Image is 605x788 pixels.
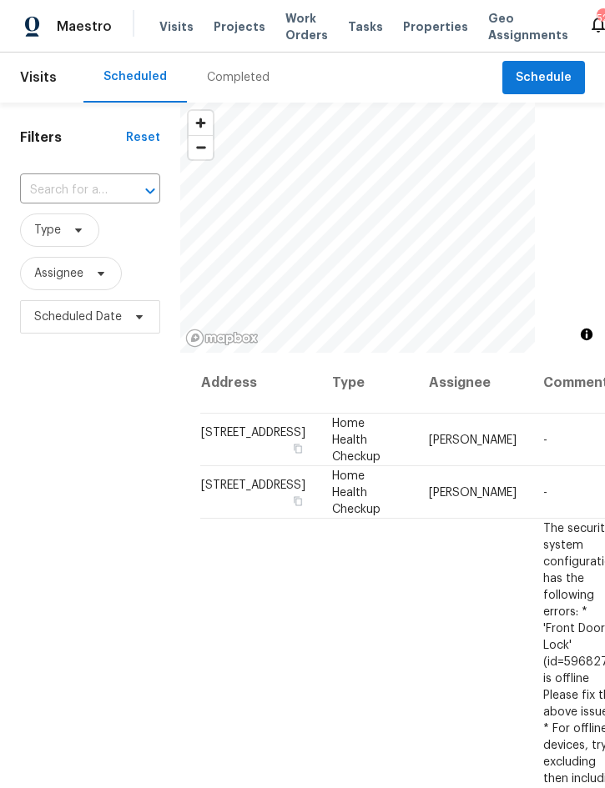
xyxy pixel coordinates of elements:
[139,179,162,203] button: Open
[319,353,416,414] th: Type
[180,103,535,353] canvas: Map
[200,353,319,414] th: Address
[348,21,383,33] span: Tasks
[285,10,328,43] span: Work Orders
[34,309,122,325] span: Scheduled Date
[189,136,213,159] span: Zoom out
[582,325,592,344] span: Toggle attribution
[159,18,194,35] span: Visits
[34,265,83,282] span: Assignee
[543,486,547,498] span: -
[201,479,305,490] span: [STREET_ADDRESS]
[189,111,213,135] button: Zoom in
[488,10,568,43] span: Geo Assignments
[332,417,381,462] span: Home Health Checkup
[429,486,517,498] span: [PERSON_NAME]
[126,129,160,146] div: Reset
[214,18,265,35] span: Projects
[416,353,530,414] th: Assignee
[103,68,167,85] div: Scheduled
[57,18,112,35] span: Maestro
[543,434,547,445] span: -
[403,18,468,35] span: Properties
[429,434,517,445] span: [PERSON_NAME]
[189,135,213,159] button: Zoom out
[20,59,57,96] span: Visits
[577,324,597,344] button: Toggle attribution
[185,329,259,348] a: Mapbox homepage
[290,493,305,508] button: Copy Address
[20,178,113,203] input: Search for an address...
[516,68,572,88] span: Schedule
[201,426,305,438] span: [STREET_ADDRESS]
[207,69,270,86] div: Completed
[502,61,585,95] button: Schedule
[20,129,126,146] h1: Filters
[332,469,381,514] span: Home Health Checkup
[34,222,61,238] span: Type
[290,440,305,455] button: Copy Address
